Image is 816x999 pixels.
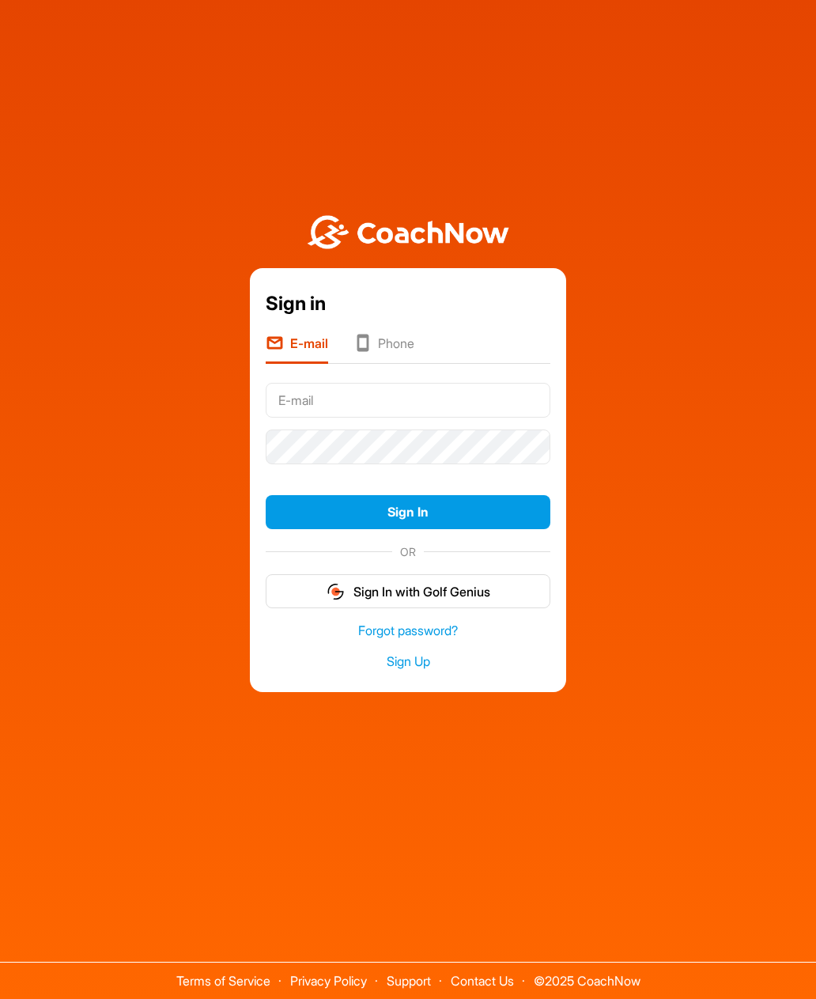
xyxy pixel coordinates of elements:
[526,963,648,987] span: © 2025 CoachNow
[266,653,550,671] a: Sign Up
[353,334,414,364] li: Phone
[451,973,514,989] a: Contact Us
[305,215,511,249] img: BwLJSsUCoWCh5upNqxVrqldRgqLPVwmV24tXu5FoVAoFEpwwqQ3VIfuoInZCoVCoTD4vwADAC3ZFMkVEQFDAAAAAElFTkSuQmCC
[290,973,367,989] a: Privacy Policy
[266,383,550,418] input: E-mail
[266,574,550,608] button: Sign In with Golf Genius
[176,973,270,989] a: Terms of Service
[266,622,550,640] a: Forgot password?
[387,973,431,989] a: Support
[266,495,550,529] button: Sign In
[326,582,346,601] img: gg_logo
[266,289,550,318] div: Sign in
[266,334,328,364] li: E-mail
[392,543,424,560] span: OR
